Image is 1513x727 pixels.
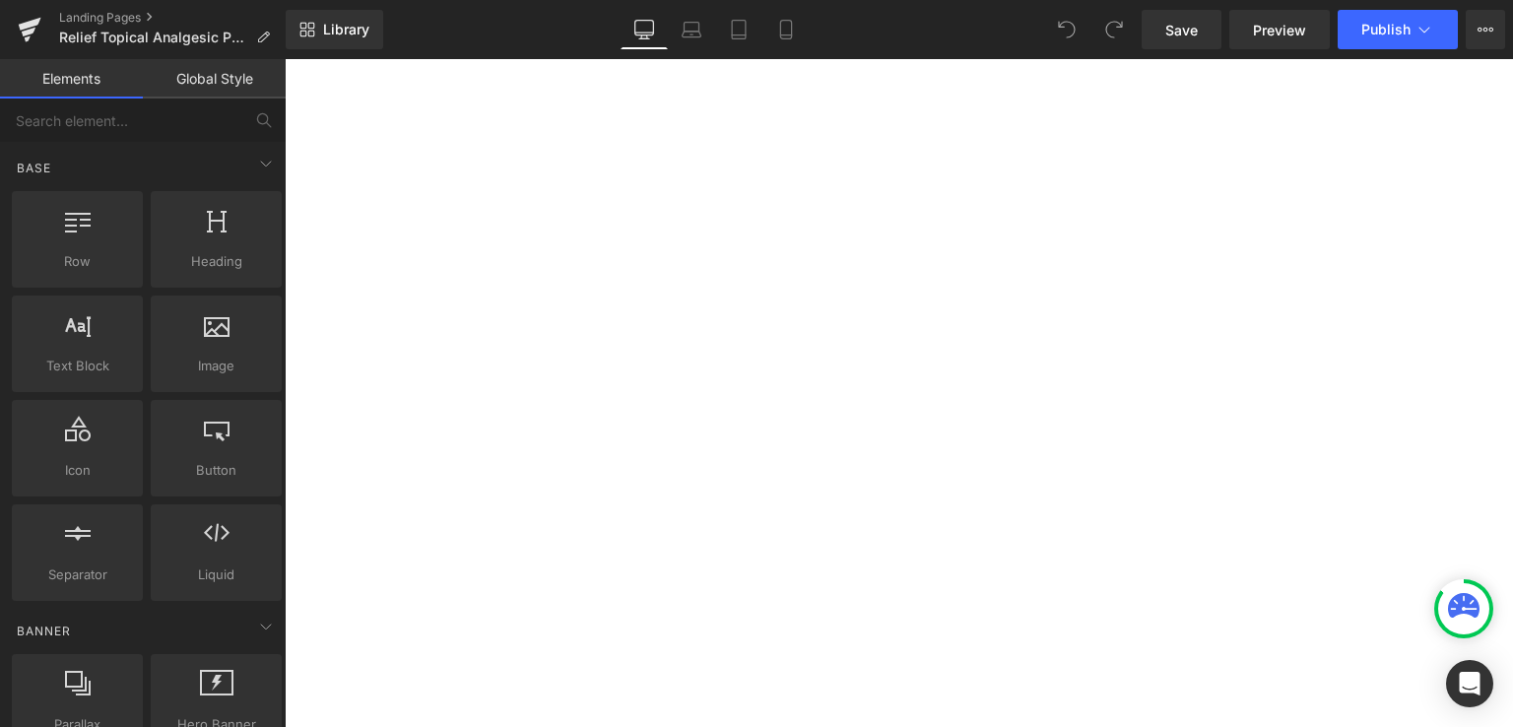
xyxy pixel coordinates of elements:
[1361,22,1411,37] span: Publish
[762,10,810,49] a: Mobile
[15,159,53,177] span: Base
[157,251,276,272] span: Heading
[1094,10,1134,49] button: Redo
[18,356,137,376] span: Text Block
[1338,10,1458,49] button: Publish
[18,251,137,272] span: Row
[668,10,715,49] a: Laptop
[15,622,73,640] span: Banner
[1446,660,1493,707] div: Open Intercom Messenger
[157,564,276,585] span: Liquid
[1466,10,1505,49] button: More
[157,460,276,481] span: Button
[143,59,286,99] a: Global Style
[621,10,668,49] a: Desktop
[715,10,762,49] a: Tablet
[18,564,137,585] span: Separator
[286,10,383,49] a: New Library
[1253,20,1306,40] span: Preview
[1165,20,1198,40] span: Save
[59,10,286,26] a: Landing Pages
[59,30,248,45] span: Relief Topical Analgesic Pain Cream FAQs
[1229,10,1330,49] a: Preview
[1047,10,1086,49] button: Undo
[18,460,137,481] span: Icon
[157,356,276,376] span: Image
[323,21,369,38] span: Library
